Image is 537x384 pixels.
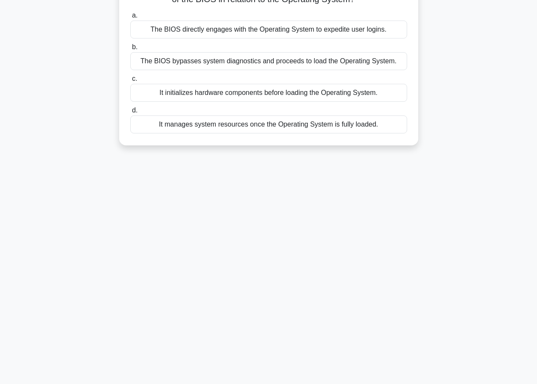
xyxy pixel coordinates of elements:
div: It initializes hardware components before loading the Operating System. [130,84,407,102]
span: b. [132,43,138,50]
span: d. [132,106,138,114]
div: The BIOS bypasses system diagnostics and proceeds to load the Operating System. [130,52,407,70]
div: The BIOS directly engages with the Operating System to expedite user logins. [130,21,407,38]
span: c. [132,75,137,82]
span: a. [132,12,138,19]
div: It manages system resources once the Operating System is fully loaded. [130,115,407,133]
